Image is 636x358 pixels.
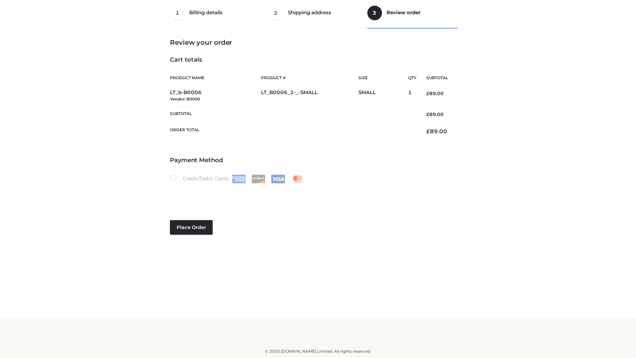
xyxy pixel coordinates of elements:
span: £ [426,111,429,117]
span: £ [426,128,430,135]
h3: Review your order [170,38,466,46]
bdi: 89.00 [426,128,447,135]
img: Discover [251,175,266,183]
th: Product Name [170,70,261,86]
img: Mastercard [291,175,305,183]
th: Order Total [170,123,416,140]
th: Subtotal [416,71,466,86]
span: £ [426,90,429,96]
th: Size [358,71,405,86]
td: 1 [408,86,416,106]
td: LT_B0006_2-_-SMALL [261,86,358,106]
th: Qty [408,70,416,86]
h4: Payment Method [170,157,466,164]
bdi: 89.00 [426,90,444,96]
img: Amex [232,175,246,183]
bdi: 89.00 [426,111,444,117]
th: Subtotal [170,106,416,122]
button: Place order [170,220,213,235]
td: SMALL [358,86,408,106]
h4: Cart totals [170,56,466,64]
div: © 2025 [DOMAIN_NAME] Limited. All rights reserved. [98,348,538,355]
img: Visa [271,175,285,183]
td: LT_b-B0006 [170,86,261,106]
th: Product # [261,70,358,86]
iframe: Secure payment input frame [169,182,465,206]
small: Vendor: B0006 [170,96,200,101]
label: Credit/Debit Cards [170,174,305,183]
